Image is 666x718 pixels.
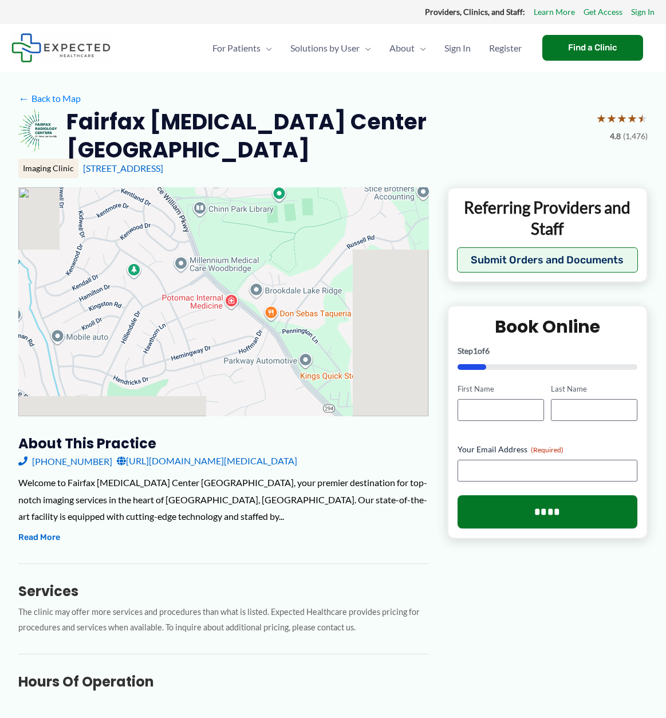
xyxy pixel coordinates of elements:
[18,673,429,691] h3: Hours of Operation
[435,28,480,68] a: Sign In
[610,129,621,144] span: 4.8
[18,605,429,636] p: The clinic may offer more services and procedures than what is listed. Expected Healthcare provid...
[18,93,29,104] span: ←
[617,108,627,129] span: ★
[627,108,637,129] span: ★
[290,28,360,68] span: Solutions by User
[18,452,112,470] a: [PHONE_NUMBER]
[18,90,81,107] a: ←Back to Map
[485,346,490,356] span: 6
[389,28,415,68] span: About
[480,28,531,68] a: Register
[380,28,435,68] a: AboutMenu Toggle
[281,28,380,68] a: Solutions by UserMenu Toggle
[18,159,78,178] div: Imaging Clinic
[542,35,643,61] a: Find a Clinic
[18,435,429,452] h3: About this practice
[584,5,622,19] a: Get Access
[11,33,111,62] img: Expected Healthcare Logo - side, dark font, small
[473,346,478,356] span: 1
[360,28,371,68] span: Menu Toggle
[18,531,60,545] button: Read More
[425,7,525,17] strong: Providers, Clinics, and Staff:
[66,108,587,164] h2: Fairfax [MEDICAL_DATA] Center [GEOGRAPHIC_DATA]
[444,28,471,68] span: Sign In
[261,28,272,68] span: Menu Toggle
[631,5,655,19] a: Sign In
[531,445,563,454] span: (Required)
[596,108,606,129] span: ★
[637,108,648,129] span: ★
[457,247,638,273] button: Submit Orders and Documents
[623,129,648,144] span: (1,476)
[415,28,426,68] span: Menu Toggle
[203,28,531,68] nav: Primary Site Navigation
[83,163,163,173] a: [STREET_ADDRESS]
[458,384,544,394] label: First Name
[458,315,637,338] h2: Book Online
[458,347,637,355] p: Step of
[458,444,637,455] label: Your Email Address
[457,197,638,239] p: Referring Providers and Staff
[117,452,297,470] a: [URL][DOMAIN_NAME][MEDICAL_DATA]
[18,474,429,525] div: Welcome to Fairfax [MEDICAL_DATA] Center [GEOGRAPHIC_DATA], your premier destination for top-notc...
[606,108,617,129] span: ★
[551,384,637,394] label: Last Name
[212,28,261,68] span: For Patients
[534,5,575,19] a: Learn More
[18,582,429,600] h3: Services
[489,28,522,68] span: Register
[203,28,281,68] a: For PatientsMenu Toggle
